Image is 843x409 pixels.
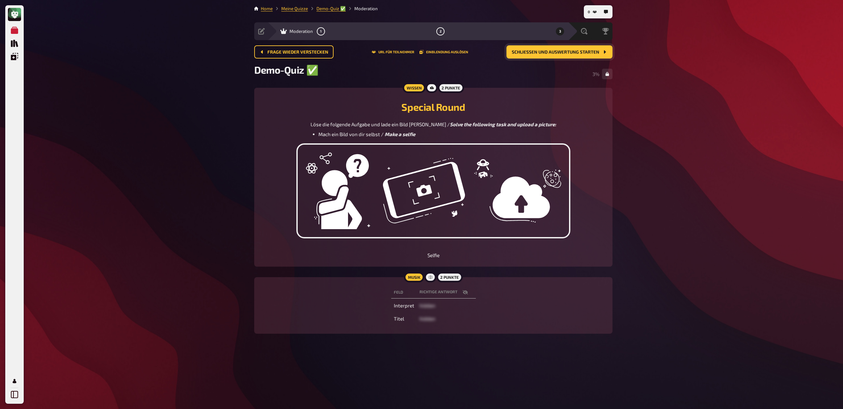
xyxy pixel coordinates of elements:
[261,6,273,11] a: Home
[273,5,308,12] li: Meine Quizze
[254,45,334,59] button: Frage wieder verstecken
[372,50,414,54] button: URL für Teilnehmer
[555,26,565,36] button: 3
[512,50,599,55] span: Schließen und Auswertung starten
[8,37,21,50] a: Quiz Sammlung
[420,50,468,54] button: Einblendung auslösen
[254,64,318,76] span: Demo-Quiz ✅​
[420,302,435,308] span: hidden
[420,316,435,322] span: hidden
[320,30,322,33] span: 1
[8,374,21,388] a: Profil
[391,300,417,312] td: Interpret
[267,50,328,55] span: Frage wieder verstecken
[316,26,326,36] button: 1
[308,5,346,12] li: Demo-Quiz ✅​
[402,83,425,93] div: Wissen
[440,30,442,33] span: 2
[436,272,463,282] div: 2 Punkte
[316,6,346,11] a: Demo-Quiz ✅​
[289,29,313,34] span: Moderation
[435,26,446,36] button: 2
[318,131,384,137] span: Mach ein Bild von dir selbst /
[385,131,415,137] span: Make a selfie
[391,313,417,325] td: Titel
[438,83,464,93] div: 2 Punkte
[262,101,605,113] h2: Special Round
[585,7,599,17] button: 0
[346,5,378,12] li: Moderation
[592,71,599,77] span: 3 %
[506,45,612,59] button: Schließen und Auswertung starten
[391,286,417,299] th: Feld
[296,143,570,238] img: upload
[311,121,450,127] span: Löse die folgende Aufgabe und lade ein Bild [PERSON_NAME] /
[261,5,273,12] li: Home
[417,286,476,299] th: Richtige Antwort
[588,10,590,14] span: 0
[450,121,556,127] span: Solve the following task and upload a picture:
[8,24,21,37] a: Meine Quizze
[262,252,605,259] p: Selfie
[281,6,308,11] a: Meine Quizze
[8,50,21,63] a: Einblendungen
[559,30,561,33] span: 3
[404,272,424,282] div: Musik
